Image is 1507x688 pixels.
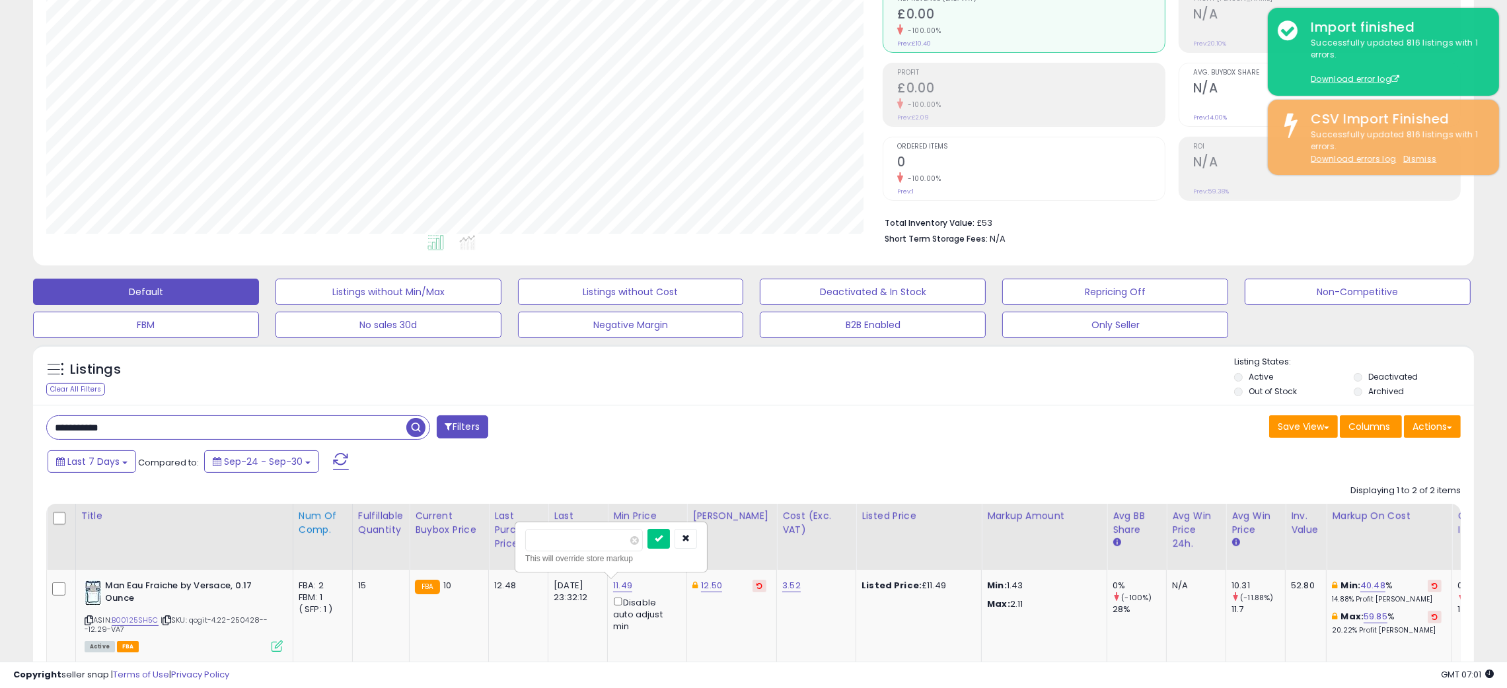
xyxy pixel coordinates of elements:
[1249,371,1273,382] label: Active
[358,509,404,537] div: Fulfillable Quantity
[1002,279,1228,305] button: Repricing Off
[1291,509,1321,537] div: Inv. value
[85,580,283,650] div: ASIN:
[81,509,287,523] div: Title
[1269,415,1338,438] button: Save View
[299,509,347,537] div: Num of Comp.
[415,509,483,537] div: Current Buybox Price
[1301,110,1489,129] div: CSV Import Finished
[897,7,1164,24] h2: £0.00
[613,579,632,592] a: 11.49
[1332,611,1442,635] div: %
[987,598,1097,610] p: 2.11
[1113,580,1166,592] div: 0%
[67,455,120,468] span: Last 7 Days
[782,579,801,592] a: 3.52
[862,580,971,592] div: £11.49
[437,415,488,438] button: Filters
[358,580,399,592] div: 15
[443,579,451,592] span: 10
[885,217,974,228] b: Total Inventory Value:
[105,580,266,607] b: Man Eau Fraiche by Versace, 0.17 Ounce
[862,509,976,523] div: Listed Price
[1240,592,1273,603] small: (-11.88%)
[1368,371,1418,382] label: Deactivated
[85,641,115,652] span: All listings currently available for purchase on Amazon
[885,214,1451,230] li: £53
[1457,509,1506,537] div: Ordered Items
[299,580,342,592] div: FBA: 2
[1332,509,1446,523] div: Markup on Cost
[987,598,1010,610] strong: Max:
[903,26,941,36] small: -100.00%
[897,155,1164,172] h2: 0
[897,143,1164,151] span: Ordered Items
[987,579,1007,592] strong: Min:
[48,450,136,473] button: Last 7 Days
[204,450,319,473] button: Sep-24 - Sep-30
[1301,18,1489,37] div: Import finished
[1234,356,1474,368] p: Listing States:
[782,509,850,537] div: Cost (Exc. VAT)
[1193,143,1460,151] span: ROI
[117,641,139,652] span: FBA
[1340,415,1402,438] button: Columns
[525,552,697,565] div: This will override store markup
[299,592,342,603] div: FBM: 1
[554,509,602,565] div: Last Purchase Date (GMT)
[692,509,771,523] div: [PERSON_NAME]
[299,603,342,615] div: ( SFP: 1 )
[1231,537,1239,549] small: Avg Win Price.
[613,509,681,523] div: Min Price
[1364,610,1387,623] a: 59.85
[13,669,229,681] div: seller snap | |
[1193,81,1460,98] h2: N/A
[276,312,501,338] button: No sales 30d
[1327,504,1452,570] th: The percentage added to the cost of goods (COGS) that forms the calculator for Min & Max prices.
[112,615,159,626] a: B00125SH5C
[415,580,439,594] small: FBA
[85,615,268,635] span: | SKU: qogit-4.22-250428---12.29-VA7
[1193,69,1460,77] span: Avg. Buybox Share
[1245,279,1471,305] button: Non-Competitive
[1341,610,1364,623] b: Max:
[760,279,986,305] button: Deactivated & In Stock
[1332,595,1442,604] p: 14.88% Profit [PERSON_NAME]
[701,579,722,592] a: 12.50
[1249,386,1297,397] label: Out of Stock
[113,668,169,681] a: Terms of Use
[987,580,1097,592] p: 1.43
[897,81,1164,98] h2: £0.00
[494,580,538,592] div: 12.48
[518,312,744,338] button: Negative Margin
[1301,129,1489,166] div: Successfully updated 816 listings with 1 errors.
[903,174,941,184] small: -100.00%
[1404,415,1461,438] button: Actions
[1121,592,1152,603] small: (-100%)
[897,69,1164,77] span: Profit
[1231,603,1285,615] div: 11.7
[13,668,61,681] strong: Copyright
[494,509,542,551] div: Last Purchase Price
[903,100,941,110] small: -100.00%
[1193,7,1460,24] h2: N/A
[1332,580,1442,604] div: %
[1113,537,1121,549] small: Avg BB Share.
[1172,580,1216,592] div: N/A
[1301,37,1489,86] div: Successfully updated 816 listings with 1 errors.
[1193,114,1227,121] small: Prev: 14.00%
[897,40,931,48] small: Prev: £10.40
[897,114,929,121] small: Prev: £2.09
[1368,386,1404,397] label: Archived
[760,312,986,338] button: B2B Enabled
[1403,153,1436,164] u: Dismiss
[1113,509,1161,537] div: Avg BB Share
[518,279,744,305] button: Listings without Cost
[138,456,199,469] span: Compared to:
[1002,312,1228,338] button: Only Seller
[70,361,121,379] h5: Listings
[862,579,922,592] b: Listed Price:
[224,455,303,468] span: Sep-24 - Sep-30
[554,580,597,603] div: [DATE] 23:32:12
[897,188,914,195] small: Prev: 1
